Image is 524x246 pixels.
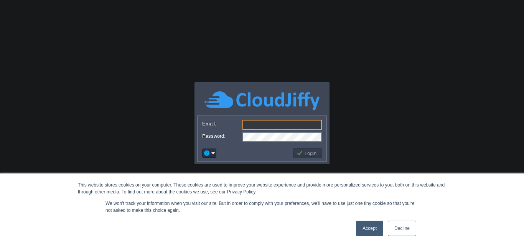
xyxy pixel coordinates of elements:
[356,221,383,236] a: Accept
[202,120,242,128] label: Email:
[105,200,419,214] p: We won't track your information when you visit our site. But in order to comply with your prefere...
[78,182,446,195] div: This website stores cookies on your computer. These cookies are used to improve your website expe...
[204,90,320,111] img: CloudJiffy
[202,132,242,140] label: Password:
[388,221,416,236] a: Decline
[297,150,319,157] button: Login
